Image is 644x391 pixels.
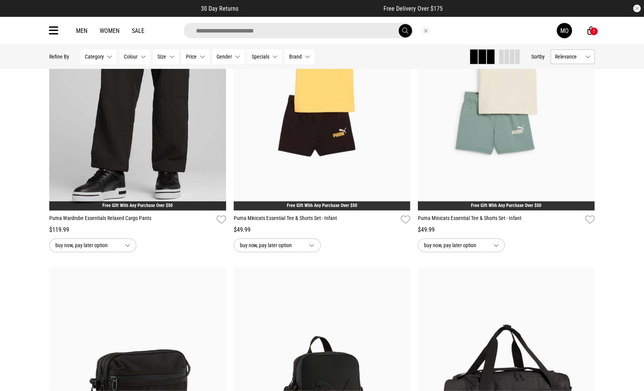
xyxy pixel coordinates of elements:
span: Specials [252,54,269,60]
span: Relevance [555,54,582,60]
span: by [540,54,545,60]
a: Men [76,27,87,34]
span: Size [157,54,166,60]
button: Size [153,49,179,64]
div: $49.99 [418,225,595,235]
button: Gender [212,49,244,64]
span: Gender [217,54,232,60]
a: Sale [132,27,144,34]
button: Brand [285,49,314,64]
a: Free Gift With Any Purchase Over $50 [102,203,173,208]
a: Puma Wardrobe Essentials Relaxed Cargo Pants [49,214,214,225]
button: Price [182,49,209,64]
button: Open LiveChat chat widget [6,3,29,26]
p: Refine By [49,54,69,60]
a: Women [100,27,120,34]
span: Category [85,54,104,60]
span: 30 Day Returns [201,5,239,12]
span: Free Delivery Over $175 [384,5,443,12]
button: buy now, pay later option [234,238,321,252]
span: Brand [289,54,302,60]
div: $119.99 [49,225,226,235]
a: 1 [587,27,595,35]
button: Specials [248,49,282,64]
button: buy now, pay later option [418,238,505,252]
div: $49.99 [234,225,411,235]
button: buy now, pay later option [49,238,136,252]
button: Relevance [551,49,595,64]
button: Close search [422,26,430,35]
a: Puma Minicats Essential Tee & Shorts Set - Infant [234,214,398,225]
span: buy now, pay later option [240,241,303,250]
span: Price [186,54,197,60]
button: Category [81,49,117,64]
span: buy now, pay later option [424,241,487,250]
a: Free Gift With Any Purchase Over $50 [471,203,542,208]
span: buy now, pay later option [55,241,119,250]
button: Sortby [531,52,545,61]
a: Puma Minicats Essential Tee & Shorts Set - Infant [418,214,582,225]
button: Colour [120,49,150,64]
div: MO [560,27,569,34]
div: 1 [593,29,595,34]
span: Colour [124,54,138,60]
a: Free Gift With Any Purchase Over $50 [287,203,357,208]
iframe: Customer reviews powered by Trustpilot [254,5,369,12]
